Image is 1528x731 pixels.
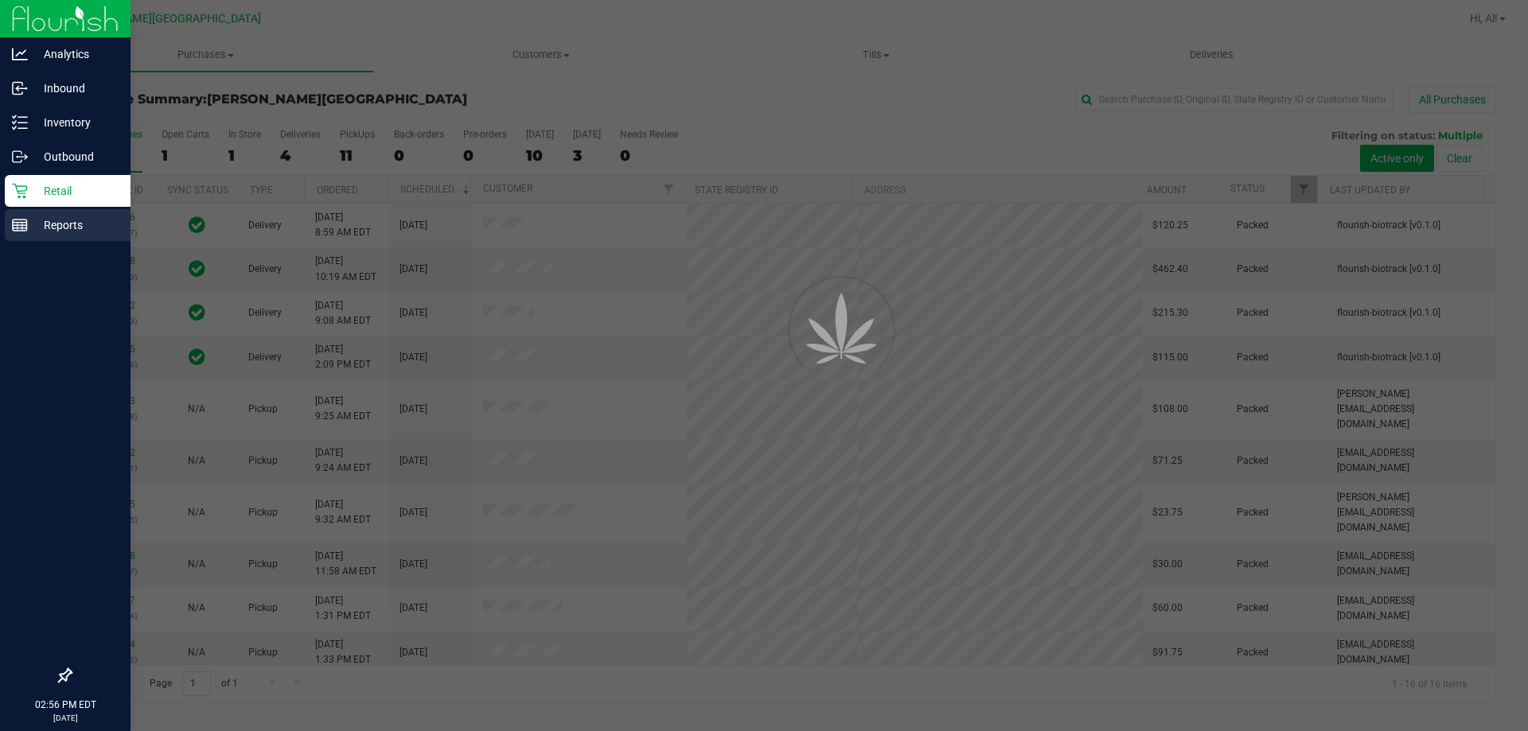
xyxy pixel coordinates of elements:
[28,45,123,64] p: Analytics
[12,80,28,96] inline-svg: Inbound
[28,79,123,98] p: Inbound
[28,216,123,235] p: Reports
[12,217,28,233] inline-svg: Reports
[7,698,123,712] p: 02:56 PM EDT
[7,712,123,724] p: [DATE]
[12,115,28,130] inline-svg: Inventory
[28,113,123,132] p: Inventory
[28,147,123,166] p: Outbound
[12,149,28,165] inline-svg: Outbound
[12,46,28,62] inline-svg: Analytics
[28,181,123,200] p: Retail
[12,183,28,199] inline-svg: Retail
